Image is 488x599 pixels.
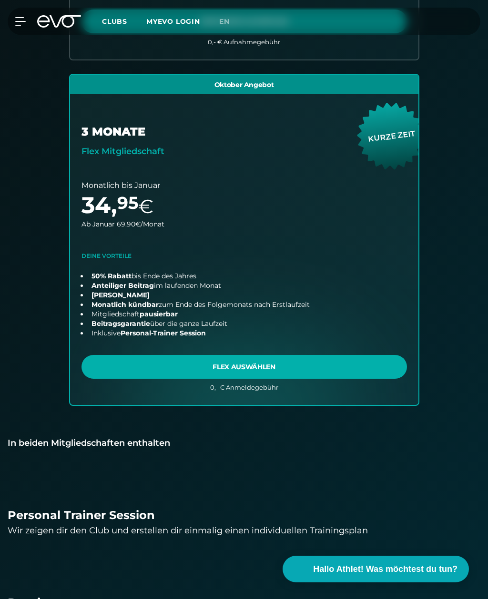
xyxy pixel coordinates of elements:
a: en [219,16,241,27]
a: choose plan [70,75,418,405]
a: Clubs [102,17,146,26]
div: In beiden Mitgliedschaften enthalten [8,436,480,450]
span: Hallo Athlet! Was möchtest du tun? [313,563,457,576]
a: MYEVO LOGIN [146,17,200,26]
span: en [219,17,230,26]
button: Hallo Athlet! Was möchtest du tun? [283,556,469,582]
div: Personal Trainer Session [8,507,480,524]
span: Clubs [102,17,127,26]
div: Wir zeigen dir den Club und erstellen dir einmalig einen individuellen Trainingsplan [8,524,480,537]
